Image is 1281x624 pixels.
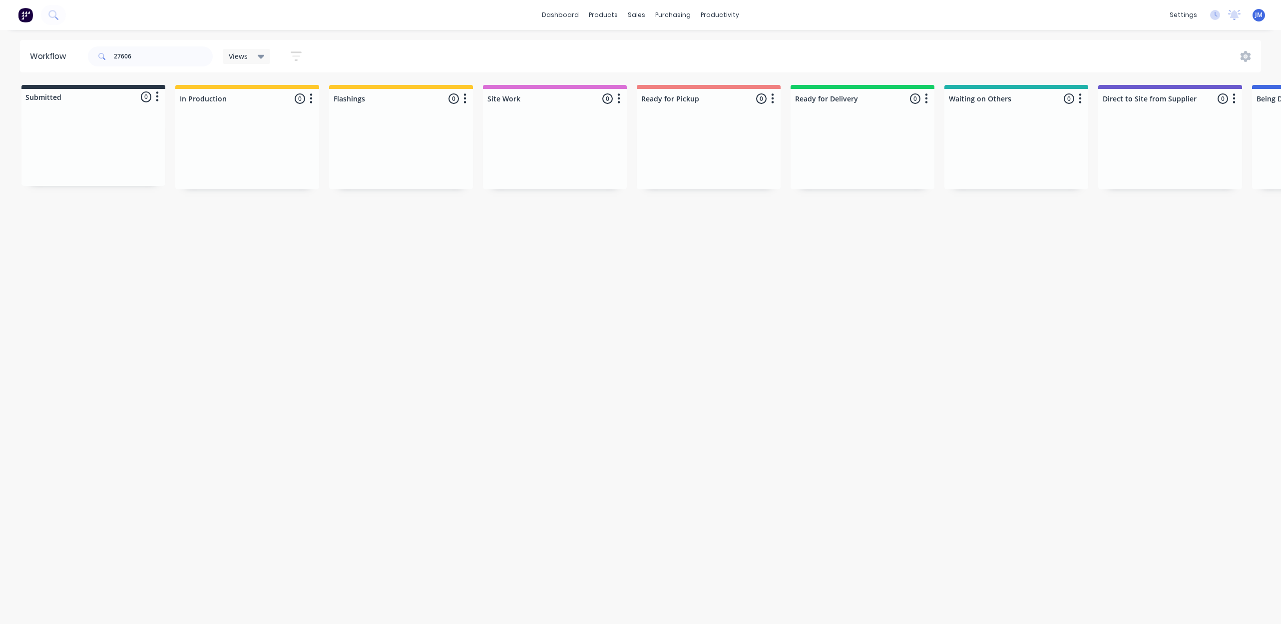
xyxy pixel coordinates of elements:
span: Views [229,51,248,61]
div: products [584,7,623,22]
div: Workflow [30,50,71,62]
div: purchasing [650,7,696,22]
input: Search for orders... [114,46,213,66]
div: sales [623,7,650,22]
img: Factory [18,7,33,22]
a: dashboard [537,7,584,22]
div: settings [1165,7,1202,22]
div: productivity [696,7,744,22]
span: JM [1255,10,1263,19]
